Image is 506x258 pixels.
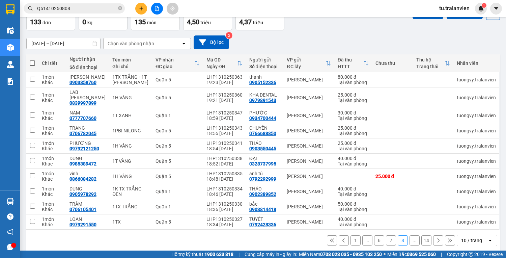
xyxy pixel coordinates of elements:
div: LOAN [69,216,106,222]
button: Số lượng135món [131,6,180,30]
span: đơn [43,20,51,25]
span: Cung cấp máy in - giấy in: [245,251,297,258]
sup: 2 [226,32,232,39]
div: Tại văn phòng [338,207,369,212]
div: thanh [249,74,280,80]
div: VP nhận [156,57,194,62]
div: Người nhận [69,56,106,62]
div: 0979891543 [249,98,276,103]
span: aim [170,6,175,11]
div: LHP1310250327 [206,216,243,222]
span: Hỗ trợ kỹ thuật: [171,251,233,258]
div: TRANG [69,125,106,131]
button: ... [410,235,420,246]
div: 25.000 đ [375,174,410,179]
div: Số điện thoại [249,64,280,69]
button: 8 [398,235,408,246]
div: anh tú [249,171,280,176]
div: 1 món [42,125,63,131]
div: Đã thu [338,57,363,62]
div: [PERSON_NAME] [287,113,331,118]
div: Nhân viên [457,60,496,66]
span: 4,50 [187,18,199,26]
img: warehouse-icon [7,61,14,68]
span: | [238,251,240,258]
div: [PERSON_NAME] [287,143,331,149]
div: ĐC lấy [287,64,326,69]
span: tu.tralanvien [434,4,475,12]
input: Tìm tên, số ĐT hoặc mã đơn [37,5,117,12]
img: icon-new-feature [478,5,484,11]
div: Khác [42,131,63,136]
img: warehouse-icon [7,198,14,205]
div: 25.000 đ [338,125,369,131]
div: 0979291550 [69,222,96,227]
div: 25.000 đ [338,140,369,146]
div: 1 món [42,186,63,191]
div: LHP1310250347 [206,110,243,115]
div: 0792428336 [249,222,276,227]
div: tuongvy.tralanvien [457,204,496,209]
strong: 0369 525 060 [407,252,436,257]
div: Quận 5 [156,128,200,133]
div: Tên món [112,57,149,62]
div: 1 món [42,156,63,161]
div: 1TX TRẮNG +1T VÀNG [112,74,149,85]
th: Toggle SortBy [413,54,453,72]
div: LHP1310250330 [206,201,243,207]
div: tuongvy.tralanvien [457,143,496,149]
span: close-circle [118,6,122,10]
div: 25.000 đ [338,92,369,98]
div: 40.000 đ [338,216,369,222]
div: Chưa thu [375,60,410,66]
div: 0903550445 [249,146,276,151]
div: Thu hộ [416,57,445,62]
strong: 0708 023 035 - 0935 103 250 [320,252,382,257]
div: Khác [42,98,63,103]
div: 1 món [42,140,63,146]
div: tuongvy.tralanvien [457,77,496,82]
div: 1TX TRẮNG [112,204,149,209]
div: Tại văn phòng [338,80,369,85]
th: Toggle SortBy [334,54,372,72]
button: Chưa thu4,37 triệu [235,6,284,30]
div: Quận 5 [156,158,200,164]
th: Toggle SortBy [152,54,203,72]
div: DUNG [69,156,106,161]
img: warehouse-icon [7,27,14,34]
div: NAM [69,110,106,115]
div: Trạng thái [416,64,445,69]
div: KHA DENTAL [249,92,280,98]
span: notification [7,229,13,235]
button: 1 [350,235,361,246]
div: 50.000 đ [338,201,369,207]
svg: open [487,238,493,243]
div: Khác [42,191,63,197]
div: Tại văn phòng [338,131,369,136]
div: [PERSON_NAME] [287,128,331,133]
div: [PERSON_NAME] [287,158,331,164]
div: 40.000 đ [338,186,369,191]
div: Chi tiết [42,60,63,66]
div: 18:34 [DATE] [206,222,243,227]
img: solution-icon [7,78,14,85]
div: Ngày ĐH [206,64,237,69]
img: logo-vxr [6,4,15,15]
button: 6 [374,235,384,246]
button: aim [167,3,178,15]
div: [PERSON_NAME] [287,174,331,179]
div: tuongvy.tralanvien [457,128,496,133]
span: 0 [82,18,86,26]
div: Tại văn phòng [338,146,369,151]
span: close-circle [118,5,122,12]
div: HTTT [338,64,363,69]
div: tuongvy.tralanvien [457,95,496,100]
button: plus [135,3,147,15]
div: 18:36 [DATE] [206,207,243,212]
div: 1 món [42,92,63,98]
div: 09792121250 [69,146,99,151]
div: VP gửi [287,57,326,62]
div: PHƯƠNG [69,140,106,146]
div: LHP1310250363 [206,74,243,80]
div: Khác [42,80,63,85]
